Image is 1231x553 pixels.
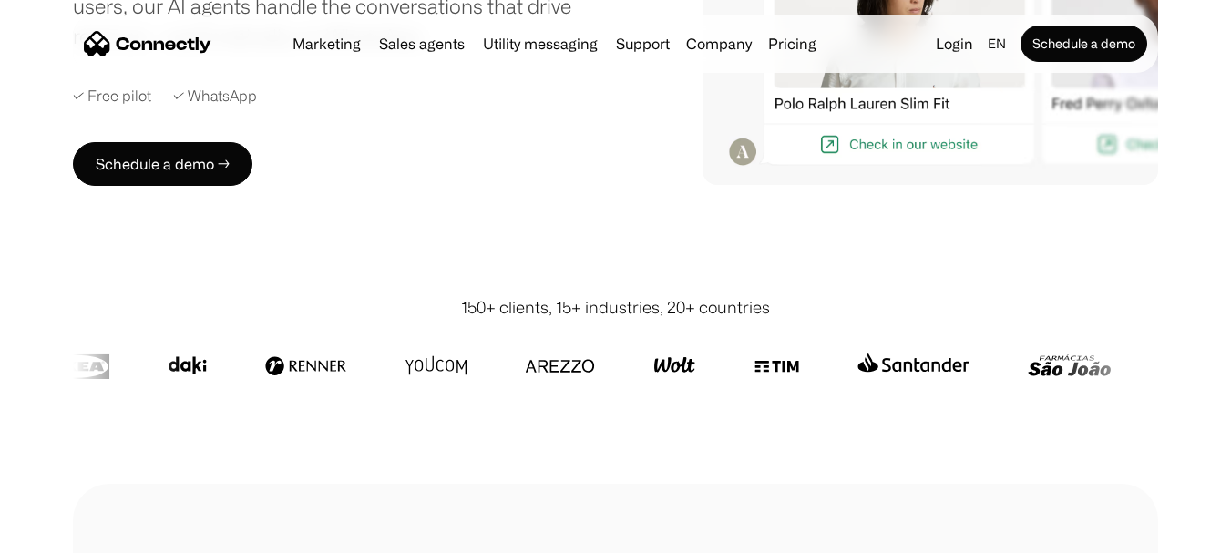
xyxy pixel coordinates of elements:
div: Company [686,31,752,56]
a: Login [928,31,980,56]
a: Pricing [761,36,824,51]
div: en [988,31,1006,56]
div: ✓ WhatsApp [173,87,257,105]
a: Utility messaging [476,36,605,51]
div: Company [681,31,757,56]
a: Sales agents [372,36,472,51]
div: en [980,31,1017,56]
a: Support [609,36,677,51]
aside: Language selected: English [18,519,109,547]
a: Schedule a demo → [73,142,252,186]
a: home [84,30,211,57]
ul: Language list [36,521,109,547]
a: Schedule a demo [1021,26,1147,62]
a: Marketing [285,36,368,51]
div: 150+ clients, 15+ industries, 20+ countries [461,295,770,320]
div: ✓ Free pilot [73,87,151,105]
